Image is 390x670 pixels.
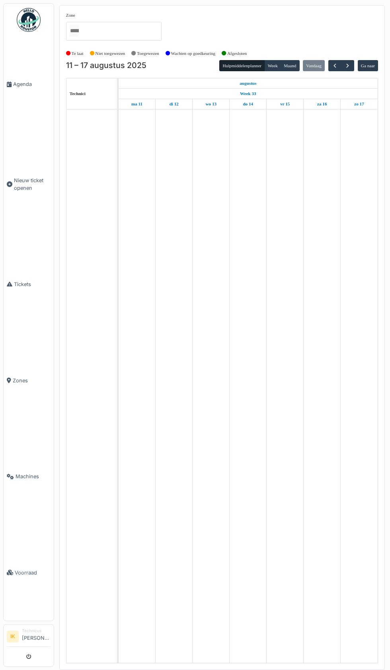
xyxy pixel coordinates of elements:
a: 13 augustus 2025 [203,99,218,109]
li: [PERSON_NAME] [22,628,51,645]
button: Maand [281,60,300,71]
button: Ga naar [358,60,378,71]
span: Machines [16,473,51,480]
span: Nieuw ticket openen [14,177,51,192]
button: Week [264,60,281,71]
a: Voorraad [4,525,54,621]
button: Volgende [341,60,354,72]
img: Badge_color-CXgf-gQk.svg [17,8,41,32]
label: Toegewezen [137,50,159,57]
li: IK [7,631,19,643]
span: Zones [13,377,51,384]
a: Week 33 [238,89,258,99]
a: 14 augustus 2025 [241,99,255,109]
span: Voorraad [15,569,51,577]
span: Agenda [13,80,51,88]
a: 17 augustus 2025 [352,99,366,109]
label: Te laat [72,50,84,57]
a: 11 augustus 2025 [238,78,258,88]
a: 11 augustus 2025 [129,99,144,109]
a: Tickets [4,236,54,333]
label: Niet toegewezen [95,50,125,57]
a: 12 augustus 2025 [168,99,181,109]
a: Machines [4,428,54,525]
a: 15 augustus 2025 [278,99,292,109]
span: Technici [70,91,86,96]
button: Vandaag [303,60,325,71]
button: Hulpmiddelenplanner [219,60,265,71]
a: IK Technicus[PERSON_NAME] [7,628,51,647]
label: Wachten op goedkeuring [171,50,216,57]
span: Tickets [14,280,51,288]
a: 16 augustus 2025 [315,99,329,109]
a: Zones [4,332,54,428]
h2: 11 – 17 augustus 2025 [66,61,146,70]
div: Technicus [22,628,51,634]
label: Afgesloten [227,50,247,57]
button: Vorige [328,60,341,72]
label: Zone [66,12,75,19]
a: Agenda [4,36,54,132]
input: Alles [69,25,79,37]
a: Nieuw ticket openen [4,132,54,236]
